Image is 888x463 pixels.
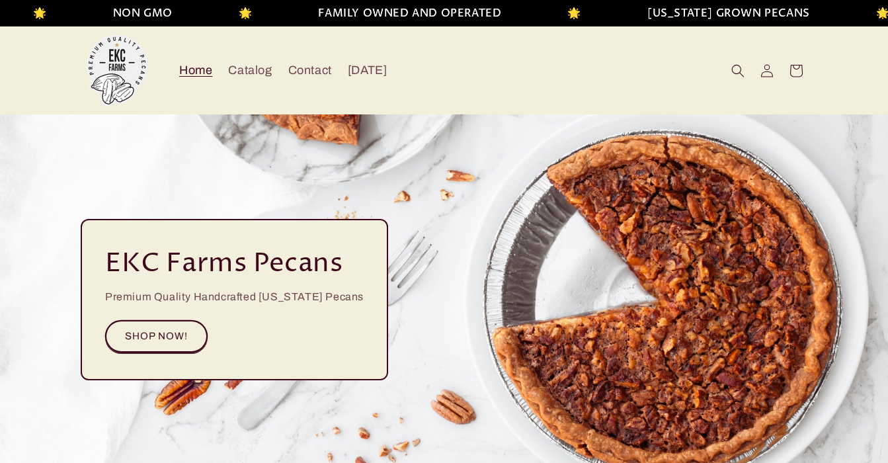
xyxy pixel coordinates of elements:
[348,63,387,78] span: [DATE]
[723,56,752,85] summary: Search
[105,320,208,353] a: SHOP NOW!
[171,55,220,86] a: Home
[228,63,272,78] span: Catalog
[220,55,280,86] a: Catalog
[280,55,340,86] a: Contact
[13,4,27,23] li: 🌟
[81,34,153,107] img: EKC Pecans
[219,4,233,23] li: 🌟
[627,4,790,23] li: [US_STATE] GROWN PECANS
[288,63,332,78] span: Contact
[340,55,395,86] a: [DATE]
[298,4,481,23] li: FAMILY OWNED AND OPERATED
[93,4,153,23] li: NON GMO
[105,288,364,307] p: Premium Quality Handcrafted [US_STATE] Pecans
[179,63,212,78] span: Home
[75,29,158,112] a: EKC Pecans
[856,4,870,23] li: 🌟
[547,4,561,23] li: 🌟
[105,247,343,281] h2: EKC Farms Pecans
